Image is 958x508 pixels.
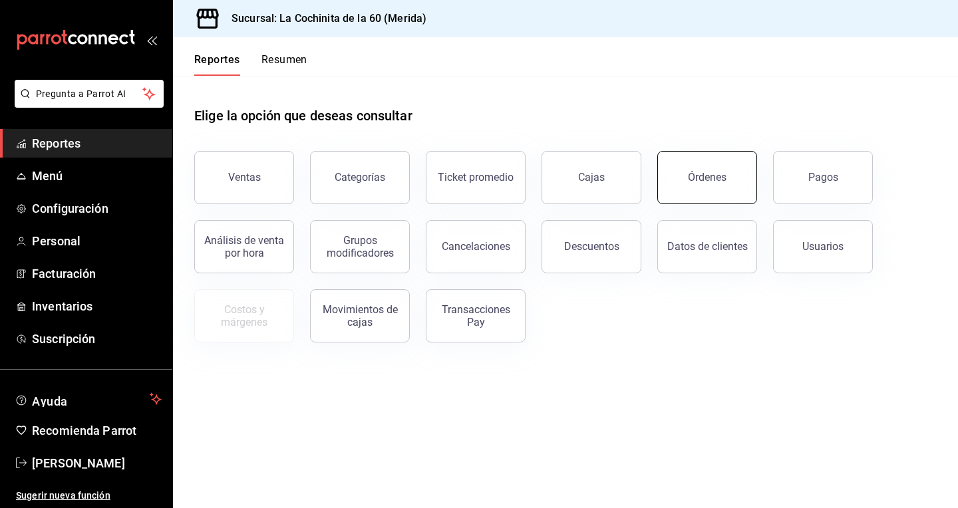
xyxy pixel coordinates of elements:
[438,171,514,184] div: Ticket promedio
[36,87,143,101] span: Pregunta a Parrot AI
[32,134,162,152] span: Reportes
[442,240,510,253] div: Cancelaciones
[194,151,294,204] button: Ventas
[194,53,240,76] button: Reportes
[32,199,162,217] span: Configuración
[310,220,410,273] button: Grupos modificadores
[434,303,517,328] div: Transacciones Pay
[16,489,162,503] span: Sugerir nueva función
[310,289,410,342] button: Movimientos de cajas
[228,171,261,184] div: Ventas
[335,171,385,184] div: Categorías
[773,151,873,204] button: Pagos
[688,171,726,184] div: Órdenes
[32,232,162,250] span: Personal
[221,11,426,27] h3: Sucursal: La Cochinita de la 60 (Merida)
[32,265,162,283] span: Facturación
[32,167,162,185] span: Menú
[194,289,294,342] button: Contrata inventarios para ver este reporte
[426,289,526,342] button: Transacciones Pay
[310,151,410,204] button: Categorías
[32,454,162,472] span: [PERSON_NAME]
[9,96,164,110] a: Pregunta a Parrot AI
[194,220,294,273] button: Análisis de venta por hora
[426,151,526,204] button: Ticket promedio
[542,151,641,204] a: Cajas
[32,391,144,407] span: Ayuda
[802,240,844,253] div: Usuarios
[32,422,162,440] span: Recomienda Parrot
[15,80,164,108] button: Pregunta a Parrot AI
[203,234,285,259] div: Análisis de venta por hora
[32,297,162,315] span: Inventarios
[194,106,412,126] h1: Elige la opción que deseas consultar
[578,170,605,186] div: Cajas
[146,35,157,45] button: open_drawer_menu
[773,220,873,273] button: Usuarios
[261,53,307,76] button: Resumen
[667,240,748,253] div: Datos de clientes
[319,234,401,259] div: Grupos modificadores
[657,151,757,204] button: Órdenes
[194,53,307,76] div: navigation tabs
[203,303,285,328] div: Costos y márgenes
[564,240,619,253] div: Descuentos
[808,171,838,184] div: Pagos
[657,220,757,273] button: Datos de clientes
[32,330,162,348] span: Suscripción
[542,220,641,273] button: Descuentos
[319,303,401,328] div: Movimientos de cajas
[426,220,526,273] button: Cancelaciones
